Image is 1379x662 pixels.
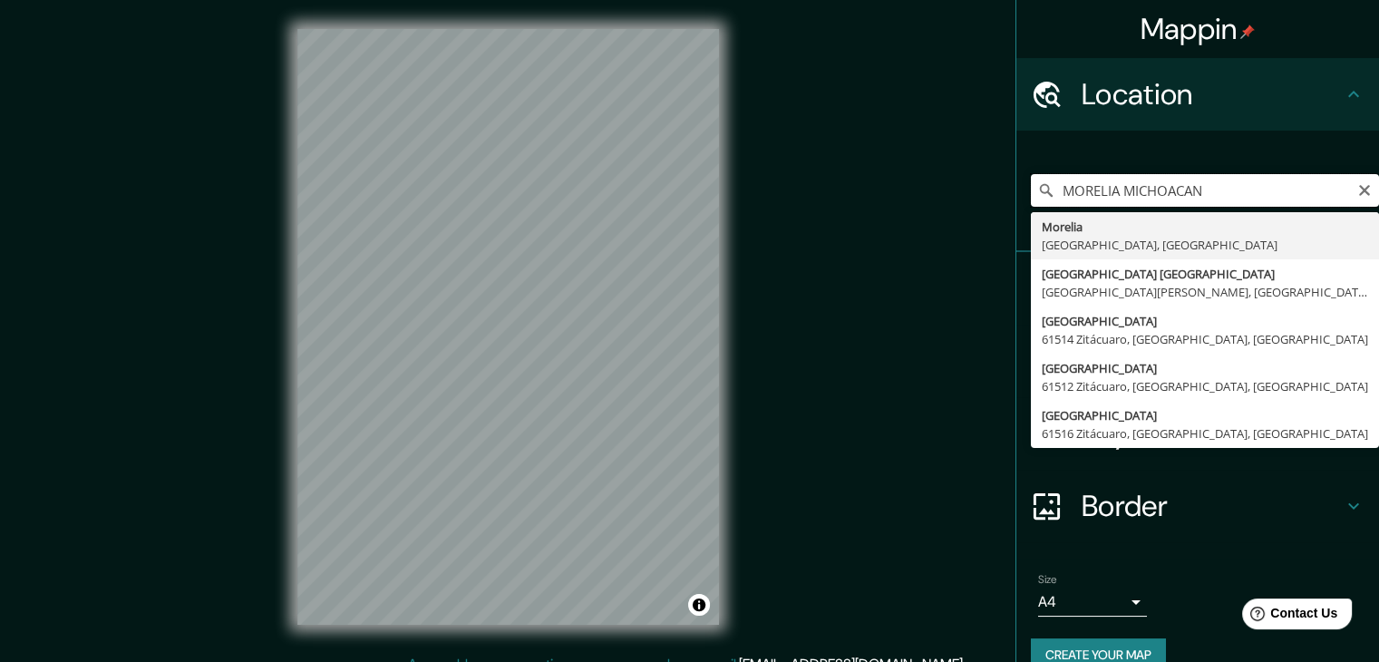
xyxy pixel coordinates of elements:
[1042,218,1368,236] div: Morelia
[1357,180,1372,198] button: Clear
[1016,325,1379,397] div: Style
[1042,424,1368,443] div: 61516 Zitácuaro, [GEOGRAPHIC_DATA], [GEOGRAPHIC_DATA]
[297,29,719,625] canvas: Map
[1042,377,1368,395] div: 61512 Zitácuaro, [GEOGRAPHIC_DATA], [GEOGRAPHIC_DATA]
[1038,572,1057,588] label: Size
[1042,236,1368,254] div: [GEOGRAPHIC_DATA], [GEOGRAPHIC_DATA]
[1038,588,1147,617] div: A4
[1141,11,1256,47] h4: Mappin
[688,594,710,616] button: Toggle attribution
[1016,397,1379,470] div: Layout
[1042,312,1368,330] div: [GEOGRAPHIC_DATA]
[1042,359,1368,377] div: [GEOGRAPHIC_DATA]
[1016,252,1379,325] div: Pins
[1016,470,1379,542] div: Border
[1082,415,1343,452] h4: Layout
[1016,58,1379,131] div: Location
[1042,265,1368,283] div: [GEOGRAPHIC_DATA] [GEOGRAPHIC_DATA]
[1082,76,1343,112] h4: Location
[1042,330,1368,348] div: 61514 Zitácuaro, [GEOGRAPHIC_DATA], [GEOGRAPHIC_DATA]
[1240,24,1255,39] img: pin-icon.png
[1082,488,1343,524] h4: Border
[1042,283,1368,301] div: [GEOGRAPHIC_DATA][PERSON_NAME], [GEOGRAPHIC_DATA], [GEOGRAPHIC_DATA]
[1031,174,1379,207] input: Pick your city or area
[1218,591,1359,642] iframe: Help widget launcher
[1042,406,1368,424] div: [GEOGRAPHIC_DATA]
